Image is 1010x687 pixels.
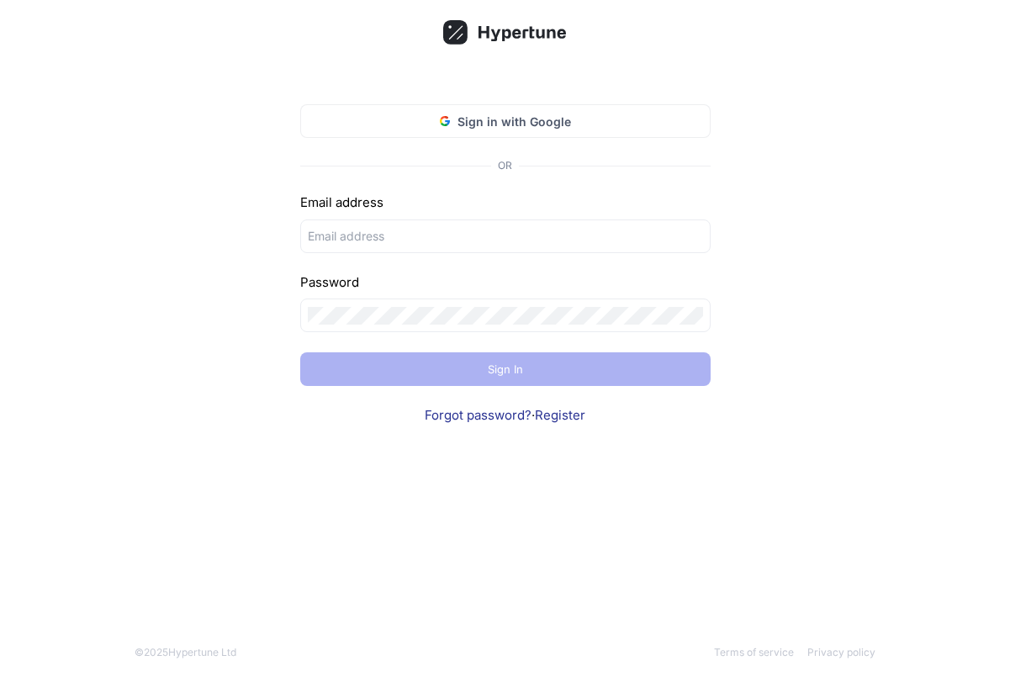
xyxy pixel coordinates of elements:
[457,113,571,130] span: Sign in with Google
[498,158,512,173] div: OR
[300,104,711,138] button: Sign in with Google
[807,646,875,658] a: Privacy policy
[535,407,585,423] a: Register
[135,645,236,660] div: © 2025 Hypertune Ltd
[308,227,703,245] input: Email address
[300,273,711,293] div: Password
[714,646,794,658] a: Terms of service
[300,352,711,386] button: Sign In
[425,407,531,423] a: Forgot password?
[300,406,711,425] div: ·
[488,364,523,374] span: Sign In
[300,193,711,213] div: Email address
